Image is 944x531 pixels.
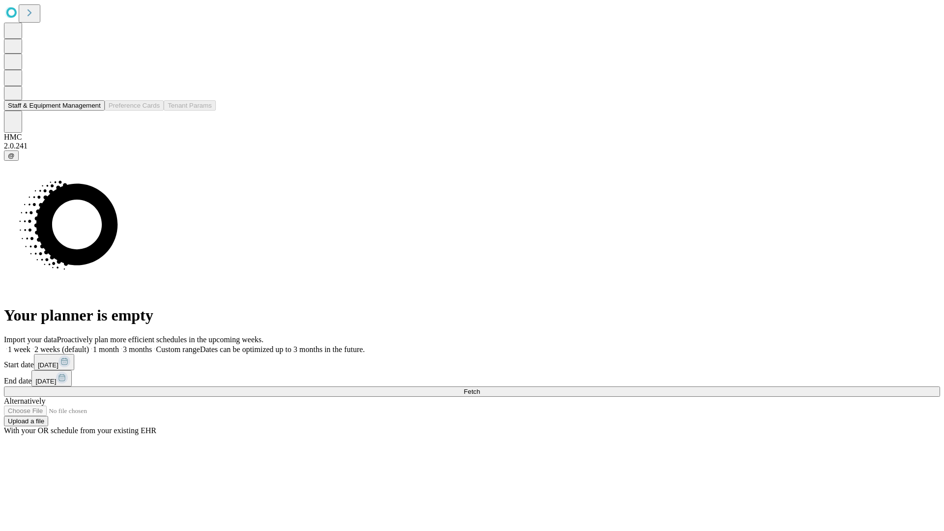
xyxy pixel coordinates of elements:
span: [DATE] [35,378,56,385]
button: Fetch [4,386,940,397]
div: End date [4,370,940,386]
span: 2 weeks (default) [34,345,89,354]
span: 1 week [8,345,30,354]
span: @ [8,152,15,159]
button: Preference Cards [105,100,164,111]
span: 3 months [123,345,152,354]
span: 1 month [93,345,119,354]
button: Tenant Params [164,100,216,111]
h1: Your planner is empty [4,306,940,324]
button: [DATE] [34,354,74,370]
div: 2.0.241 [4,142,940,150]
span: Fetch [464,388,480,395]
button: @ [4,150,19,161]
span: Custom range [156,345,200,354]
span: Import your data [4,335,57,344]
button: Staff & Equipment Management [4,100,105,111]
button: [DATE] [31,370,72,386]
span: Alternatively [4,397,45,405]
button: Upload a file [4,416,48,426]
span: Proactively plan more efficient schedules in the upcoming weeks. [57,335,264,344]
div: Start date [4,354,940,370]
div: HMC [4,133,940,142]
span: With your OR schedule from your existing EHR [4,426,156,435]
span: Dates can be optimized up to 3 months in the future. [200,345,365,354]
span: [DATE] [38,361,59,369]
